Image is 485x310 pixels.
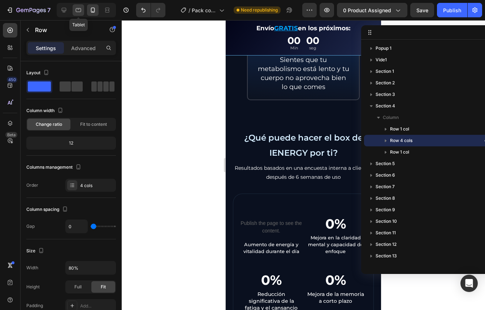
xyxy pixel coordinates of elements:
[376,195,395,202] span: Section 8
[376,91,395,98] span: Section 3
[376,79,395,87] span: Section 2
[7,77,17,83] div: 450
[437,3,467,17] button: Publish
[3,3,54,17] button: 7
[28,138,114,148] div: 12
[376,218,397,225] span: Section 10
[343,6,391,14] span: 0 product assigned
[376,229,396,236] span: Section 11
[443,6,461,14] div: Publish
[80,303,114,309] div: Add...
[241,7,278,13] span: Need republishing
[337,3,407,17] button: 0 product assigned
[192,6,216,14] span: Pack copia
[26,284,40,290] div: Height
[101,284,106,290] span: Fit
[376,241,397,248] span: Section 12
[460,275,478,292] div: Open Intercom Messenger
[376,102,395,110] span: Section 4
[36,121,62,128] span: Change ratio
[416,7,428,13] span: Save
[226,20,381,310] iframe: Design area
[80,182,114,189] div: 4 cols
[66,261,116,274] input: Auto
[390,149,409,156] span: Row 1 col
[410,3,434,17] button: Save
[376,160,395,167] span: Section 5
[74,284,82,290] span: Full
[71,44,96,52] p: Advanced
[136,3,165,17] div: Undo/Redo
[376,45,391,52] span: Popup 1
[26,265,38,271] div: Width
[26,246,46,256] div: Size
[376,68,394,75] span: Section 1
[26,302,43,309] div: Padding
[5,132,17,138] div: Beta
[26,106,65,116] div: Column width
[35,26,96,34] p: Row
[376,183,395,190] span: Section 7
[376,172,395,179] span: Section 6
[390,137,412,144] span: Row 4 cols
[26,163,83,172] div: Columns management
[80,271,140,284] p: Mejora de la memoria a corto plazo
[26,182,38,189] div: Order
[79,250,140,270] div: 0%
[36,44,56,52] p: Settings
[47,6,51,14] p: 7
[390,125,409,133] span: Row 1 col
[376,252,397,260] span: Section 13
[376,206,395,213] span: Section 9
[376,56,387,63] span: Vide1
[189,6,190,14] span: /
[26,205,69,214] div: Column spacing
[16,271,75,298] p: Reducción significativa de la fatiga y el cansancio mental
[26,223,35,230] div: Gap
[26,68,51,78] div: Layout
[383,114,399,121] span: Column
[66,220,87,233] input: Auto
[80,121,107,128] span: Fit to content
